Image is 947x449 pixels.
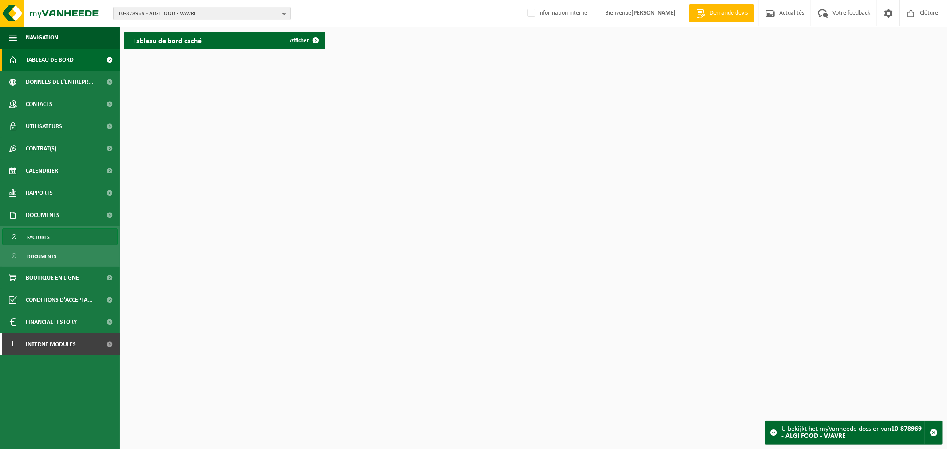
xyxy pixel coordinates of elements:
[290,38,309,43] span: Afficher
[781,421,925,444] div: U bekijkt het myVanheede dossier van
[26,160,58,182] span: Calendrier
[26,71,94,93] span: Données de l'entrepr...
[2,228,118,245] a: Factures
[283,32,325,49] a: Afficher
[26,333,76,355] span: Interne modules
[526,7,587,20] label: Information interne
[26,267,79,289] span: Boutique en ligne
[26,311,77,333] span: Financial History
[26,182,53,204] span: Rapports
[9,333,17,355] span: I
[124,32,210,49] h2: Tableau de bord caché
[118,7,279,20] span: 10-878969 - ALGI FOOD - WAVRE
[113,7,291,20] button: 10-878969 - ALGI FOOD - WAVRE
[689,4,754,22] a: Demande devis
[26,93,52,115] span: Contacts
[26,27,58,49] span: Navigation
[27,248,56,265] span: Documents
[27,229,50,246] span: Factures
[781,425,922,440] strong: 10-878969 - ALGI FOOD - WAVRE
[2,248,118,264] a: Documents
[26,49,74,71] span: Tableau de bord
[26,289,93,311] span: Conditions d'accepta...
[631,10,676,16] strong: [PERSON_NAME]
[26,138,56,160] span: Contrat(s)
[26,115,62,138] span: Utilisateurs
[707,9,750,18] span: Demande devis
[26,204,59,226] span: Documents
